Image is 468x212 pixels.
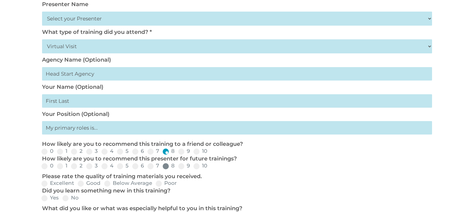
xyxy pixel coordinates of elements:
[178,163,190,168] label: 9
[117,149,129,154] label: 5
[42,1,88,8] label: Presenter Name
[41,181,74,186] label: Excellent
[117,163,129,168] label: 5
[104,181,152,186] label: Below Average
[193,163,207,168] label: 10
[62,195,79,200] label: No
[132,163,144,168] label: 6
[41,163,53,168] label: 0
[42,141,429,148] p: How likely are you to recommend this training to a friend or colleague?
[42,121,432,135] input: My primary roles is...
[41,195,59,200] label: Yes
[42,155,429,163] p: How likely are you to recommend this presenter for future trainings?
[78,181,101,186] label: Good
[86,163,98,168] label: 3
[42,84,103,90] label: Your Name (Optional)
[178,149,190,154] label: 9
[42,173,429,180] p: Please rate the quality of training materials you received.
[42,67,432,81] input: Head Start Agency
[163,149,175,154] label: 8
[156,181,177,186] label: Poor
[42,111,109,117] label: Your Position (Optional)
[193,149,207,154] label: 10
[42,187,429,195] p: Did you learn something new in this training?
[42,205,242,212] label: What did you like or what was especially helpful to you in this training?
[132,149,144,154] label: 6
[57,163,67,168] label: 1
[147,163,159,168] label: 7
[163,163,175,168] label: 8
[42,56,111,63] label: Agency Name (Optional)
[42,94,432,108] input: First Last
[71,163,83,168] label: 2
[101,149,113,154] label: 4
[57,149,67,154] label: 1
[42,29,152,35] label: What type of training did you attend? *
[147,149,159,154] label: 7
[101,163,113,168] label: 4
[86,149,98,154] label: 3
[41,149,53,154] label: 0
[71,149,83,154] label: 2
